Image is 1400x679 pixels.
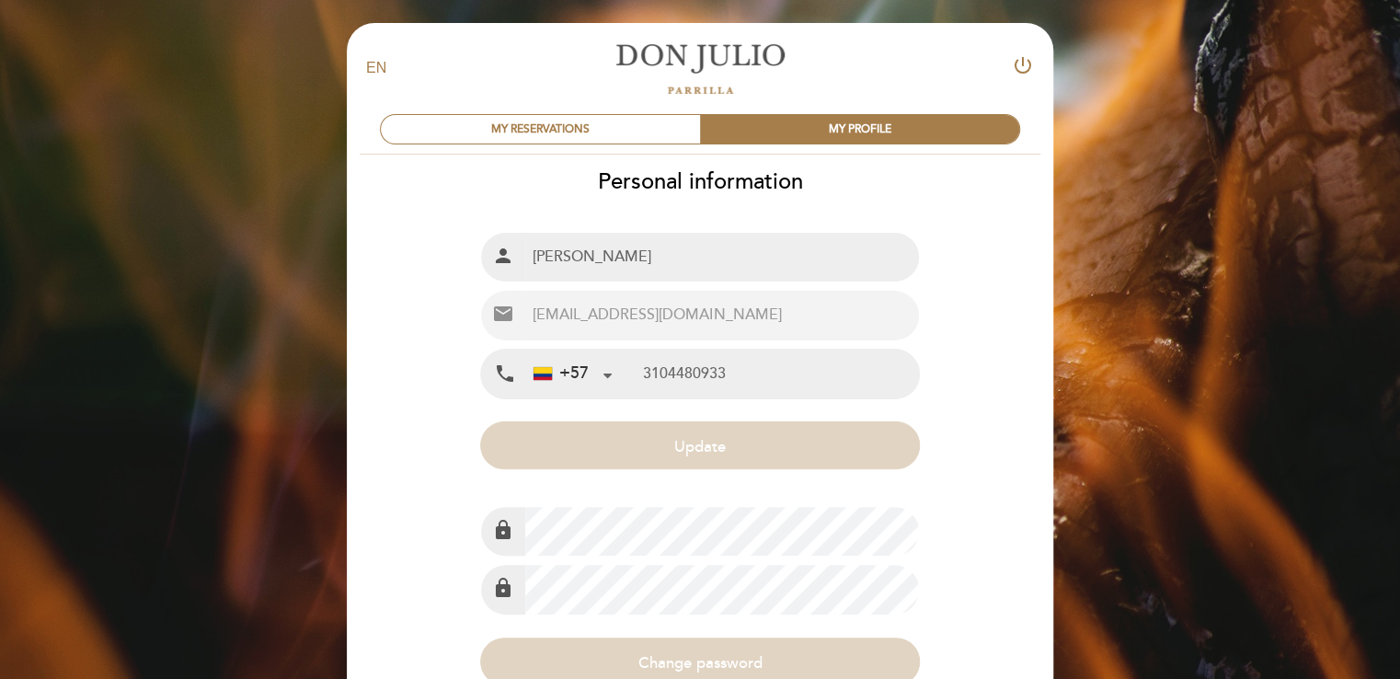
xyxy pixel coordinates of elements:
[492,303,514,325] i: email
[381,115,700,144] div: MY RESERVATIONS
[480,421,919,469] button: Update
[525,291,918,339] input: Email
[642,350,918,398] input: Mobile Phone
[1012,54,1034,76] i: power_settings_new
[525,233,918,282] input: Full name
[494,363,516,386] i: local_phone
[1012,54,1034,83] button: power_settings_new
[346,168,1054,195] h2: Personal information
[492,245,514,267] i: person
[700,115,1019,144] div: MY PROFILE
[585,43,815,94] a: [PERSON_NAME]
[526,351,618,397] div: Colombia: +57
[534,362,589,386] div: +57
[492,519,514,541] i: lock
[492,577,514,599] i: lock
